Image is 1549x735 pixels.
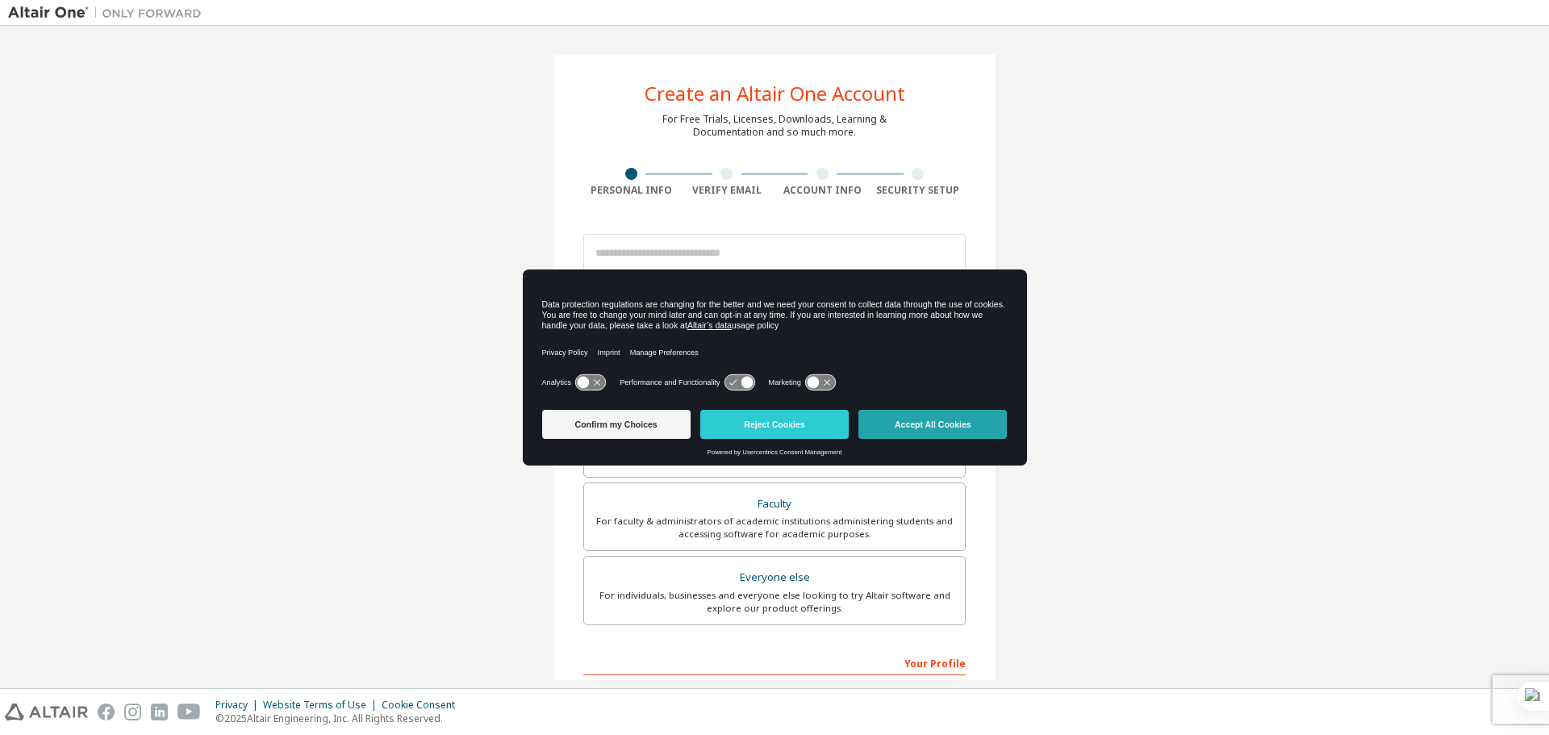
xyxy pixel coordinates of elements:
div: Account Info [774,184,871,197]
div: Privacy [215,699,263,712]
div: For faculty & administrators of academic institutions administering students and accessing softwa... [594,515,955,541]
img: altair_logo.svg [5,704,88,720]
p: © 2025 Altair Engineering, Inc. All Rights Reserved. [215,712,465,725]
div: Everyone else [594,566,955,589]
img: linkedin.svg [151,704,168,720]
div: Personal Info [583,184,679,197]
div: For individuals, businesses and everyone else looking to try Altair software and explore our prod... [594,589,955,615]
div: Faculty [594,493,955,516]
div: For Free Trials, Licenses, Downloads, Learning & Documentation and so much more. [662,113,887,139]
div: Website Terms of Use [263,699,382,712]
img: Altair One [8,5,210,21]
img: facebook.svg [98,704,115,720]
div: Create an Altair One Account [645,84,905,103]
img: instagram.svg [124,704,141,720]
div: Your Profile [583,649,966,675]
div: Security Setup [871,184,967,197]
img: youtube.svg [177,704,201,720]
div: Verify Email [679,184,775,197]
div: Cookie Consent [382,699,465,712]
